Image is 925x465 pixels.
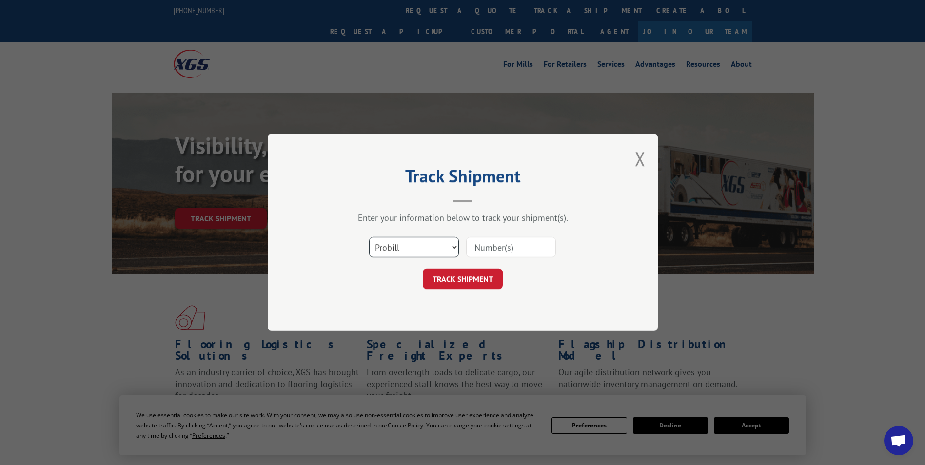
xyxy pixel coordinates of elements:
h2: Track Shipment [316,169,609,188]
button: Close modal [635,146,646,172]
div: Open chat [884,426,913,455]
div: Enter your information below to track your shipment(s). [316,213,609,224]
input: Number(s) [466,237,556,258]
button: TRACK SHIPMENT [423,269,503,290]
